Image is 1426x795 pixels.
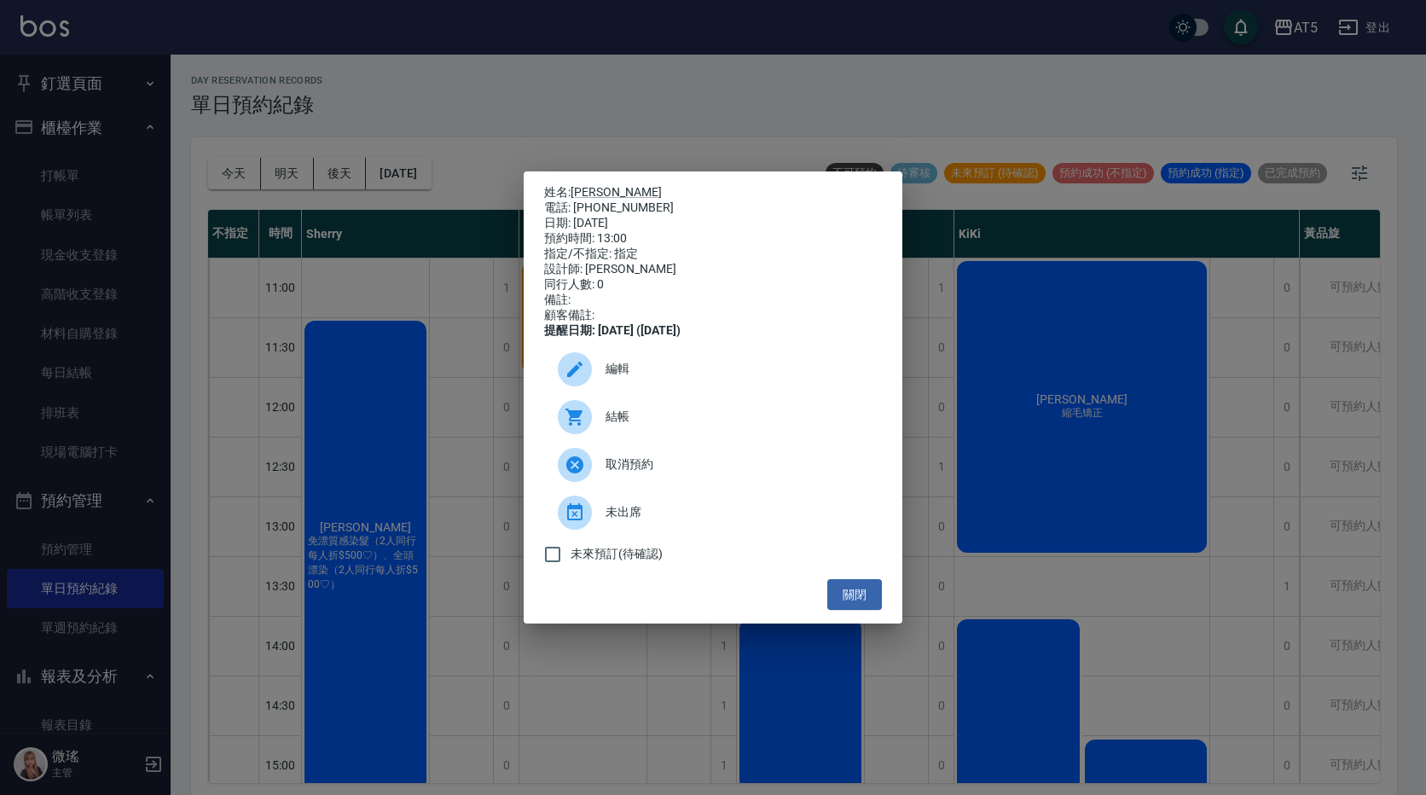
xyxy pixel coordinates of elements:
div: 備註: [544,293,882,308]
div: 預約時間: 13:00 [544,231,882,247]
div: 指定/不指定: 指定 [544,247,882,262]
span: 結帳 [606,408,868,426]
div: 日期: [DATE] [544,216,882,231]
a: 結帳 [544,393,882,441]
span: 編輯 [606,360,868,378]
div: 顧客備註: [544,308,882,323]
div: 提醒日期: [DATE] ([DATE]) [544,323,882,339]
div: 未出席 [544,489,882,537]
div: 取消預約 [544,441,882,489]
span: 未出席 [606,503,868,521]
div: 設計師: [PERSON_NAME] [544,262,882,277]
div: 同行人數: 0 [544,277,882,293]
span: 未來預訂(待確認) [571,545,663,563]
div: 電話: [PHONE_NUMBER] [544,200,882,216]
p: 姓名: [544,185,882,200]
a: [PERSON_NAME] [571,185,662,199]
div: 編輯 [544,345,882,393]
span: 取消預約 [606,456,868,473]
button: 關閉 [827,579,882,611]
